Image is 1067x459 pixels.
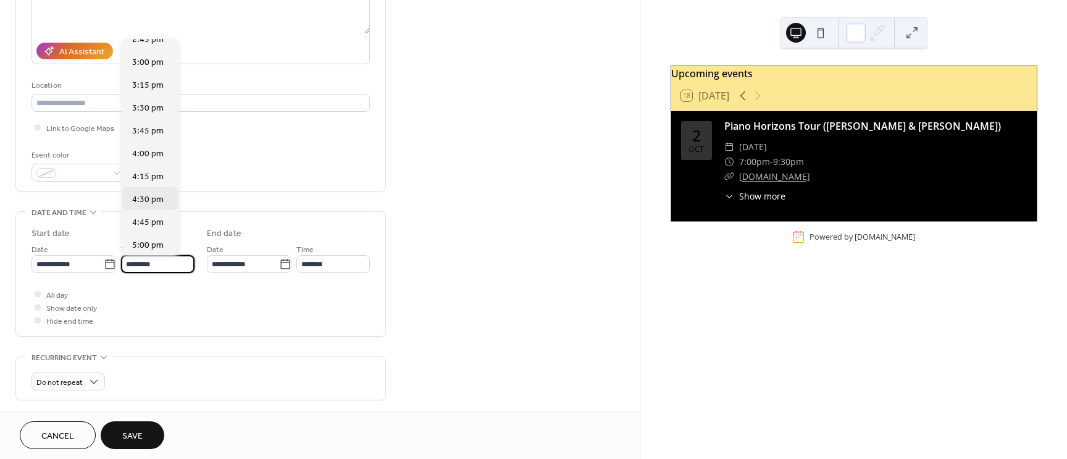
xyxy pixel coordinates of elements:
span: Show date only [46,302,97,315]
div: Event color [31,149,124,162]
span: 2:45 pm [132,33,164,46]
span: 4:30 pm [132,193,164,206]
span: 9:30pm [773,154,804,169]
span: 4:15 pm [132,171,164,183]
div: ​ [724,169,734,184]
span: 3:30 pm [132,102,164,115]
div: Oct [688,146,704,154]
span: Time [121,243,138,256]
span: Show more [739,190,785,203]
span: - [770,154,773,169]
span: [DATE] [739,140,767,154]
div: ​ [724,140,734,154]
div: 2 [692,128,701,143]
span: 4:45 pm [132,216,164,229]
span: 3:15 pm [132,79,164,92]
div: Powered by [810,232,915,242]
a: [DOMAIN_NAME] [739,171,810,182]
a: [DOMAIN_NAME] [855,232,915,242]
span: Recurring event [31,352,97,364]
div: Start date [31,227,70,240]
span: 3:45 pm [132,125,164,138]
button: AI Assistant [36,43,113,59]
button: Save [101,421,164,449]
span: 4:00 pm [132,148,164,161]
span: Save [122,430,143,443]
button: ​Show more [724,190,785,203]
span: Hide end time [46,315,93,328]
button: Cancel [20,421,96,449]
a: Piano Horizons Tour ([PERSON_NAME] & [PERSON_NAME]) [724,119,1001,133]
div: AI Assistant [59,46,104,59]
span: 3:00 pm [132,56,164,69]
span: All day [46,289,68,302]
span: Link to Google Maps [46,122,114,135]
span: 5:00 pm [132,239,164,252]
span: 7:00pm [739,154,770,169]
span: Date [207,243,224,256]
span: Do not repeat [36,376,83,390]
span: Time [296,243,314,256]
span: Date and time [31,206,86,219]
div: ​ [724,154,734,169]
div: ​ [724,190,734,203]
div: Upcoming events [671,66,1037,81]
div: End date [207,227,241,240]
span: Date [31,243,48,256]
div: Location [31,79,367,92]
span: Cancel [41,430,74,443]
